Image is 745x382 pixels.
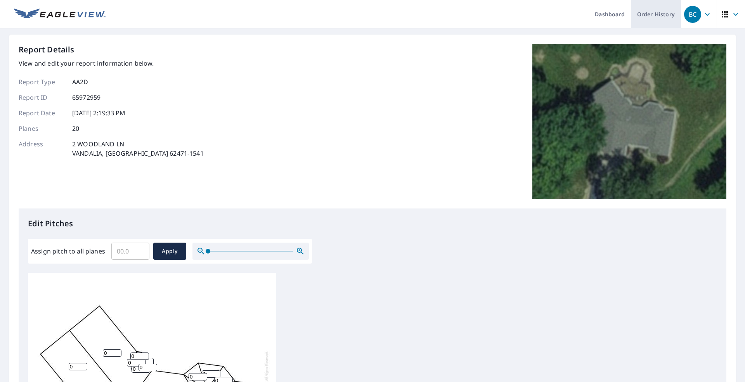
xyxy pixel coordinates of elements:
[72,139,204,158] p: 2 WOODLAND LN VANDALIA, [GEOGRAPHIC_DATA] 62471-1541
[159,247,180,256] span: Apply
[28,218,717,229] p: Edit Pitches
[532,44,726,199] img: Top image
[19,108,65,118] p: Report Date
[19,77,65,87] p: Report Type
[19,59,204,68] p: View and edit your report information below.
[14,9,106,20] img: EV Logo
[111,240,149,262] input: 00.0
[19,44,74,56] p: Report Details
[72,93,100,102] p: 65972959
[153,243,186,260] button: Apply
[684,6,701,23] div: BC
[72,108,126,118] p: [DATE] 2:19:33 PM
[19,139,65,158] p: Address
[72,77,88,87] p: AA2D
[19,93,65,102] p: Report ID
[72,124,79,133] p: 20
[19,124,65,133] p: Planes
[31,247,105,256] label: Assign pitch to all planes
